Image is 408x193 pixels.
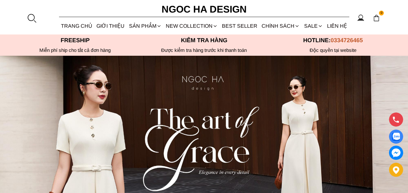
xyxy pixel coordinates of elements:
font: Kiểm tra hàng [181,37,227,43]
div: SẢN PHẨM [127,17,164,34]
a: SALE [302,17,325,34]
div: Miễn phí ship cho tất cả đơn hàng [11,47,140,53]
img: Display image [392,133,400,141]
p: Freeship [11,37,140,44]
span: 0334726465 [331,37,363,43]
a: TRANG CHỦ [59,17,95,34]
img: img-CART-ICON-ksit0nf1 [373,14,380,22]
a: messenger [389,146,403,160]
h6: Độc quyền tại website [269,47,398,53]
a: NEW COLLECTION [164,17,220,34]
a: Ngoc Ha Design [156,2,253,17]
div: Chính sách [260,17,302,34]
a: GIỚI THIỆU [95,17,127,34]
a: BEST SELLER [220,17,260,34]
a: Display image [389,130,403,144]
p: Được kiểm tra hàng trước khi thanh toán [140,47,269,53]
span: 0 [379,11,384,16]
a: LIÊN HỆ [325,17,349,34]
p: Hotline: [269,37,398,44]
